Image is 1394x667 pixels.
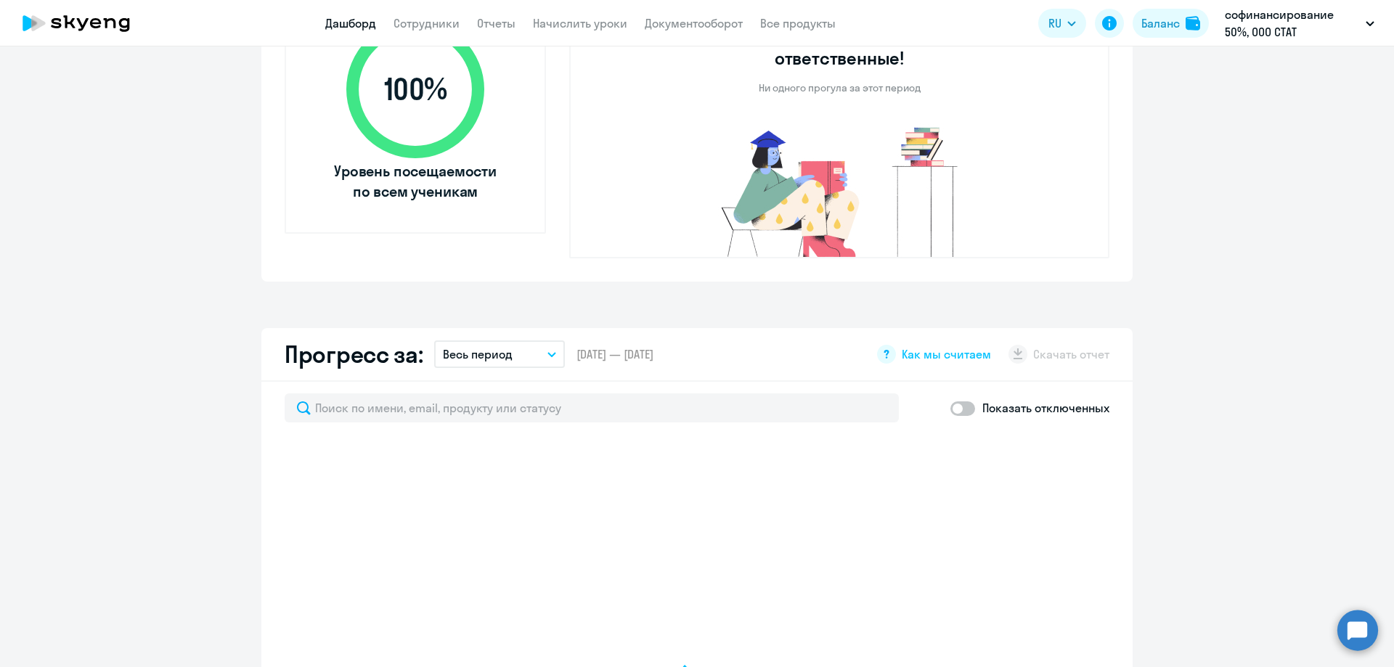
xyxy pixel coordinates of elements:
h2: Прогресс за: [285,340,423,369]
a: Дашборд [325,16,376,30]
div: Баланс [1141,15,1180,32]
button: софинансирование 50%, ООО СТАТ [1218,6,1382,41]
a: Документооборот [645,16,743,30]
span: 100 % [332,72,499,107]
img: no-truants [694,123,985,257]
button: RU [1038,9,1086,38]
p: Показать отключенных [982,399,1109,417]
span: RU [1048,15,1061,32]
p: софинансирование 50%, ООО СТАТ [1225,6,1360,41]
button: Балансbalance [1133,9,1209,38]
a: Все продукты [760,16,836,30]
p: Весь период [443,345,513,363]
span: Как мы считаем [902,346,991,362]
button: Весь период [434,340,565,368]
input: Поиск по имени, email, продукту или статусу [285,393,899,422]
a: Отчеты [477,16,515,30]
img: balance [1186,16,1200,30]
a: Начислить уроки [533,16,627,30]
span: [DATE] — [DATE] [576,346,653,362]
p: Ни одного прогула за этот период [759,81,921,94]
a: Сотрудники [394,16,460,30]
span: Уровень посещаемости по всем ученикам [332,161,499,202]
